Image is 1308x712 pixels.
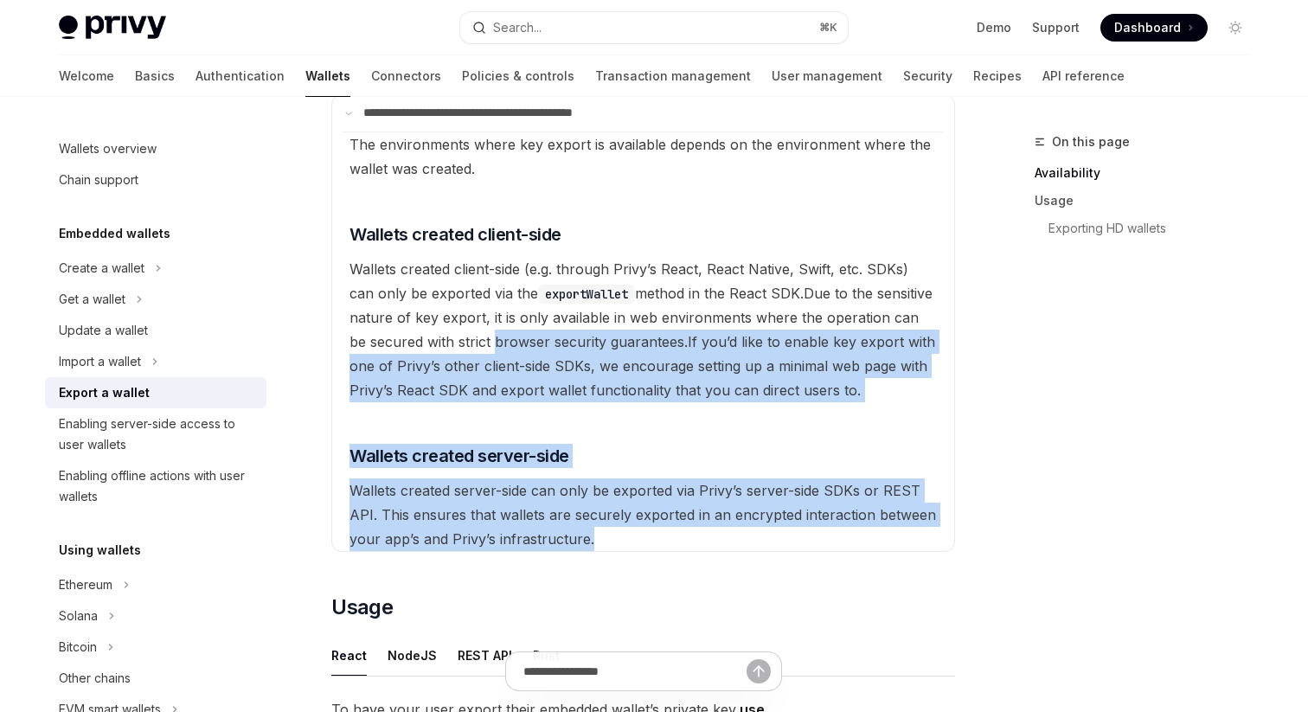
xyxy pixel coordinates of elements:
div: Enabling offline actions with user wallets [59,465,256,507]
div: Rust [533,635,560,676]
div: REST API [458,635,512,676]
a: Enabling server-side access to user wallets [45,408,266,460]
img: light logo [59,16,166,40]
button: Send message [747,659,771,683]
button: Toggle Solana section [45,600,266,632]
a: Connectors [371,55,441,97]
a: API reference [1042,55,1125,97]
button: Toggle Import a wallet section [45,346,266,377]
button: Toggle Ethereum section [45,569,266,600]
a: Authentication [196,55,285,97]
div: Chain support [59,170,138,190]
div: React [331,635,367,676]
div: Solana [59,606,98,626]
button: Toggle Get a wallet section [45,284,266,315]
span: ⌘ K [819,21,837,35]
a: Welcome [59,55,114,97]
a: Policies & controls [462,55,574,97]
a: Availability [1035,159,1263,187]
a: Update a wallet [45,315,266,346]
code: exportWallet [538,285,635,304]
span: Wallets created server-side can only be exported via Privy’s server-side SDKs or REST API. This e... [349,482,936,548]
span: Due to the sensitive nature of key export, it is only available in web environments where the ope... [349,285,933,350]
a: Other chains [45,663,266,694]
a: Wallets overview [45,133,266,164]
a: Wallets [305,55,350,97]
a: Dashboard [1100,14,1208,42]
span: If you’d like to enable key export with one of Privy’s other client-side SDKs, we encourage setti... [349,333,935,399]
span: Dashboard [1114,19,1181,36]
div: Get a wallet [59,289,125,310]
a: Basics [135,55,175,97]
div: NodeJS [388,635,437,676]
a: Exporting HD wallets [1035,215,1263,242]
div: Import a wallet [59,351,141,372]
button: Open search [460,12,848,43]
h5: Using wallets [59,540,141,561]
a: Enabling offline actions with user wallets [45,460,266,512]
div: Create a wallet [59,258,144,279]
div: Export a wallet [59,382,150,403]
input: Ask a question... [523,652,747,690]
div: Other chains [59,668,131,689]
a: Security [903,55,952,97]
span: The environments where key export is available depends on the environment where the wallet was cr... [349,136,931,177]
div: Wallets overview [59,138,157,159]
button: Toggle dark mode [1221,14,1249,42]
a: Support [1032,19,1080,36]
span: On this page [1052,131,1130,152]
span: Wallets created client-side [349,222,561,247]
a: Chain support [45,164,266,196]
span: Wallets created client-side (e.g. through Privy’s React, React Native, Swift, etc. SDKs) can only... [349,260,908,302]
span: Usage [331,593,393,621]
button: Toggle Bitcoin section [45,632,266,663]
div: Enabling server-side access to user wallets [59,414,256,455]
span: Wallets created server-side [349,444,569,468]
div: Search... [493,17,542,38]
a: User management [772,55,882,97]
a: Export a wallet [45,377,266,408]
div: Bitcoin [59,637,97,657]
a: Transaction management [595,55,751,97]
a: Usage [1035,187,1263,215]
button: Toggle Create a wallet section [45,253,266,284]
div: Ethereum [59,574,112,595]
h5: Embedded wallets [59,223,170,244]
a: Recipes [973,55,1022,97]
div: Update a wallet [59,320,148,341]
a: Demo [977,19,1011,36]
